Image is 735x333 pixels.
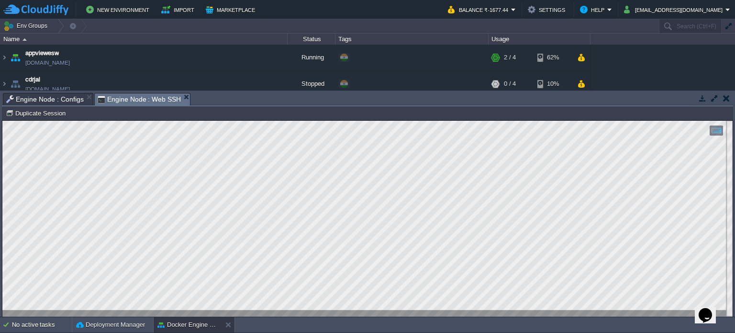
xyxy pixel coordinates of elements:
button: Balance ₹-1677.44 [448,4,511,15]
button: Deployment Manager [76,320,145,330]
div: Tags [336,34,488,45]
div: No active tasks [12,317,72,333]
button: Docker Engine CE [157,320,218,330]
img: CloudJiffy [3,4,68,16]
button: Import [161,4,197,15]
a: cdrjal [25,75,40,84]
div: Stopped [288,71,335,97]
div: 10% [537,71,568,97]
iframe: chat widget [695,295,725,323]
a: appviewesw [25,48,59,58]
button: Help [580,4,607,15]
img: AMDAwAAAACH5BAEAAAAALAAAAAABAAEAAAICRAEAOw== [0,71,8,97]
div: Running [288,45,335,70]
button: Settings [528,4,568,15]
button: New Environment [86,4,152,15]
span: Engine Node : Configs [6,93,84,105]
button: [EMAIL_ADDRESS][DOMAIN_NAME] [624,4,725,15]
button: Duplicate Session [6,109,68,117]
div: 2 / 4 [504,45,516,70]
button: Marketplace [206,4,258,15]
span: Engine Node : Web SSH [98,93,181,105]
div: 0 / 4 [504,71,516,97]
img: AMDAwAAAACH5BAEAAAAALAAAAAABAAEAAAICRAEAOw== [22,38,27,41]
div: 62% [537,45,568,70]
a: [DOMAIN_NAME] [25,84,70,94]
div: Usage [489,34,590,45]
img: AMDAwAAAACH5BAEAAAAALAAAAAABAAEAAAICRAEAOw== [9,45,22,70]
a: [DOMAIN_NAME] [25,58,70,68]
img: AMDAwAAAACH5BAEAAAAALAAAAAABAAEAAAICRAEAOw== [9,71,22,97]
div: Status [288,34,335,45]
img: AMDAwAAAACH5BAEAAAAALAAAAAABAAEAAAICRAEAOw== [0,45,8,70]
button: Env Groups [3,19,51,33]
div: Name [1,34,287,45]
